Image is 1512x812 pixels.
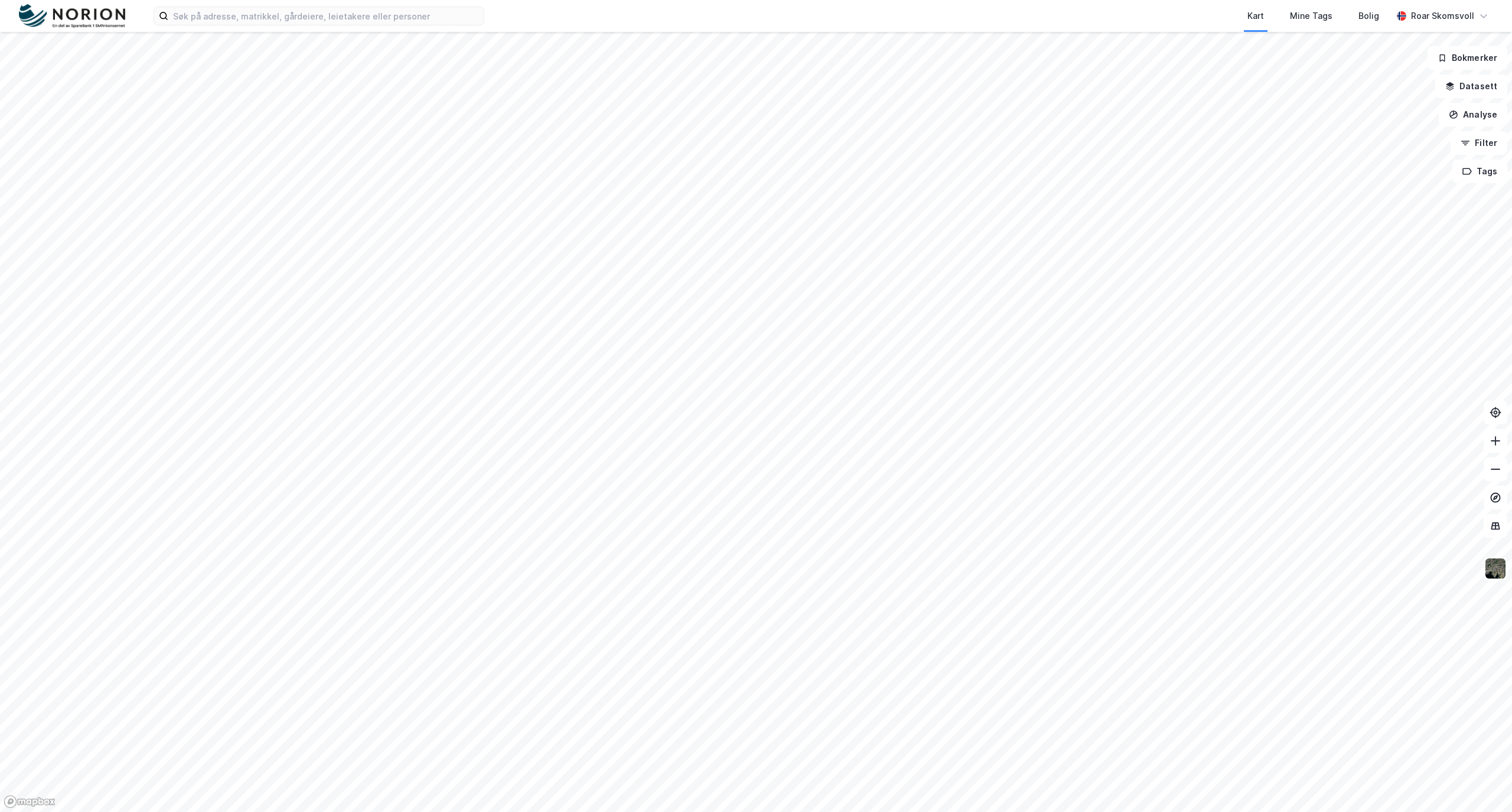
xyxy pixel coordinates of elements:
[1290,9,1332,23] div: Mine Tags
[19,4,125,28] img: norion-logo.80e7a08dc31c2e691866.png
[1411,9,1474,23] div: Roar Skomsvoll
[1247,9,1264,23] div: Kart
[168,7,484,25] input: Søk på adresse, matrikkel, gårdeiere, leietakere eller personer
[1358,9,1379,23] div: Bolig
[1453,755,1512,812] iframe: Chat Widget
